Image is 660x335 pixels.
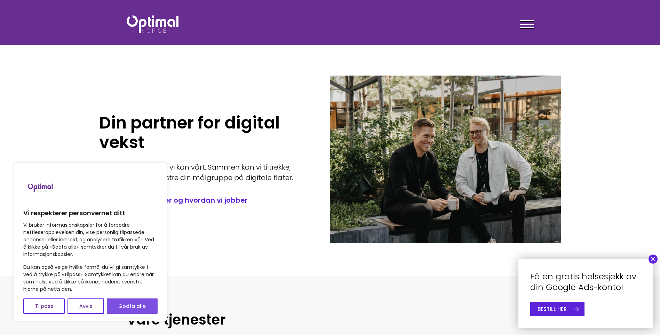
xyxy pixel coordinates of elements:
h4: Få en gratis helsesjekk av din Google Ads-konto! [530,271,641,293]
p: Du kan ditt fagfelt – vi kan vårt. Sammen kan vi tiltrekke, engasjere og begeistre din målgruppe ... [99,162,309,183]
h2: Våre tjenester [127,311,534,329]
a: BESTILL HER [530,302,585,316]
img: Optimal Norge [127,15,178,33]
div: Vi respekterer personvernet ditt [14,163,167,321]
button: Close [649,255,658,264]
img: Brand logo [23,170,58,205]
button: Avvis [67,298,104,314]
a: // Les om hvem vi er og hvordan vi jobber [99,195,309,205]
p: Du kan også velge hvilke formål du vil gi samtykke til ved å trykke på «Tilpass». Samtykket kan d... [23,264,158,293]
p: Vi respekterer personvernet ditt [23,209,158,217]
p: Vi bruker informasjonskapsler for å forbedre nettleseropplevelsen din, vise personlig tilpassede ... [23,221,158,258]
h1: Din partner for digital vekst [99,113,309,152]
button: Tilpass [23,298,65,314]
button: Godta alle [107,298,158,314]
